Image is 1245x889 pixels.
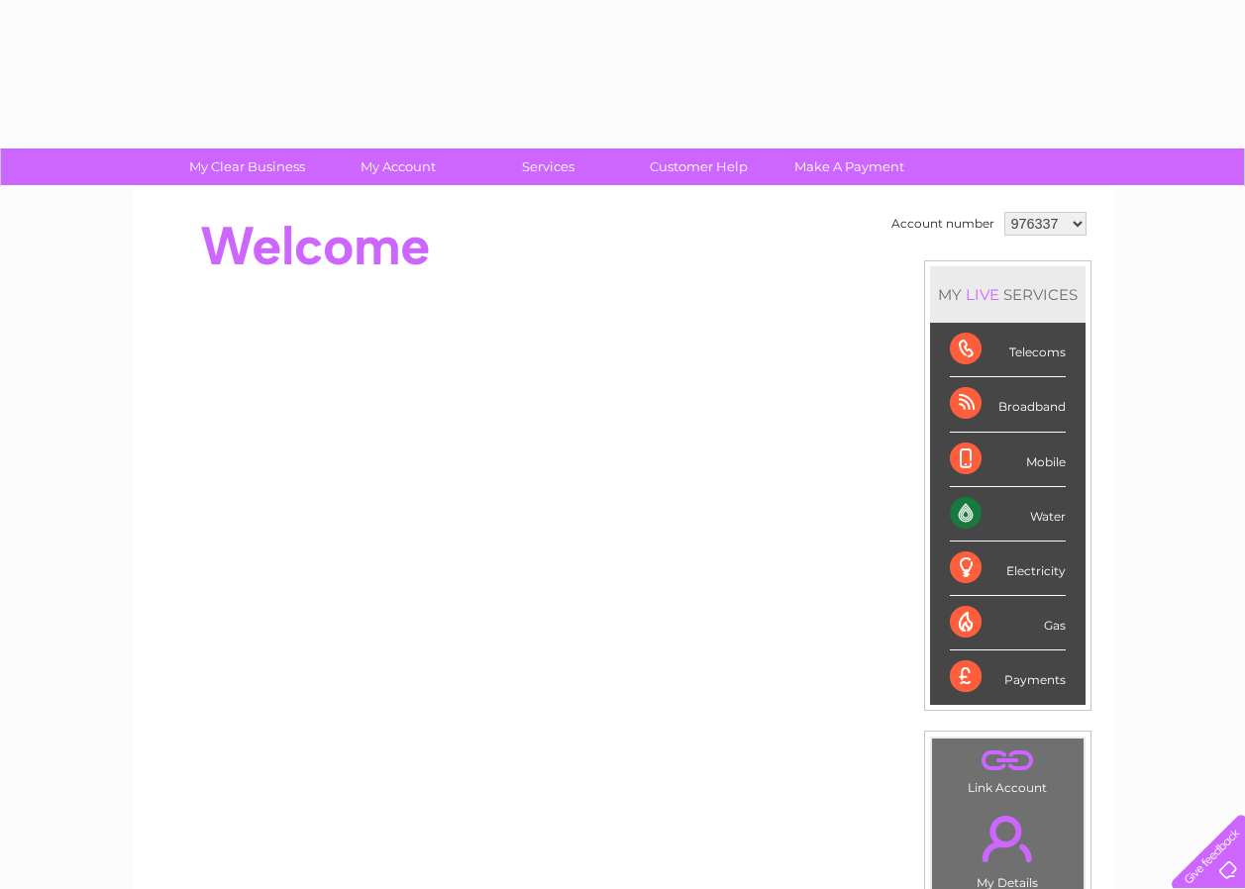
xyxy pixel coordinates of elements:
div: Gas [950,596,1066,650]
a: Services [467,148,630,185]
a: My Account [316,148,479,185]
div: Telecoms [950,323,1066,377]
div: Broadband [950,377,1066,432]
a: Make A Payment [768,148,931,185]
a: . [937,804,1079,873]
div: Water [950,487,1066,542]
div: Electricity [950,542,1066,596]
div: LIVE [962,285,1003,304]
td: Link Account [931,738,1085,800]
a: My Clear Business [165,148,329,185]
div: Payments [950,650,1066,704]
div: MY SERVICES [930,266,1086,323]
a: . [937,743,1079,778]
a: Customer Help [617,148,780,185]
div: Mobile [950,433,1066,487]
td: Account number [886,207,999,241]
